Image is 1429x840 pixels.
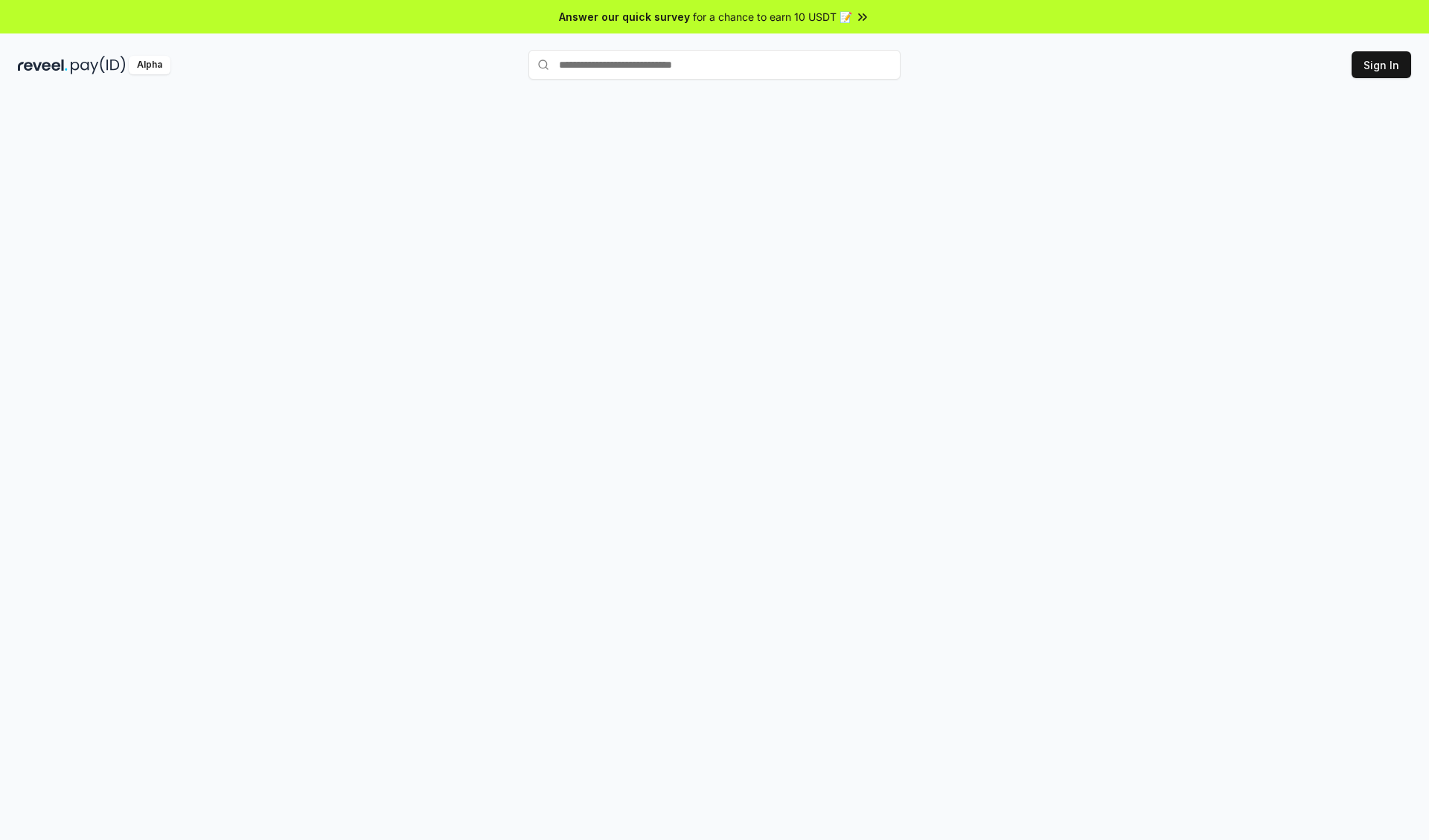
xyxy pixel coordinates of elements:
span: for a chance to earn 10 USDT 📝 [693,9,852,25]
span: Answer our quick survey [559,9,690,25]
div: Alpha [129,56,170,74]
button: Sign In [1352,51,1411,78]
img: reveel_dark [18,56,68,74]
img: pay_id [71,56,126,74]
